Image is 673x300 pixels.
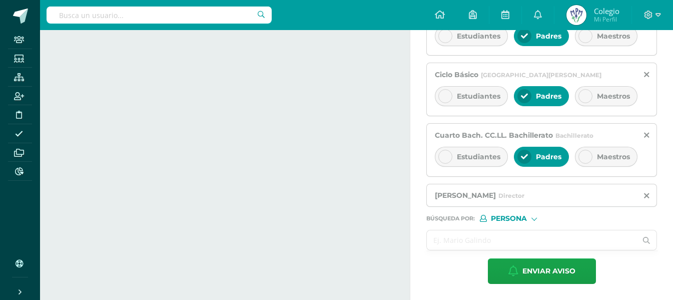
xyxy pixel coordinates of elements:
[457,152,500,161] span: Estudiantes
[536,152,561,161] span: Padres
[594,15,619,24] span: Mi Perfil
[555,132,593,139] span: Bachillerato
[481,71,601,79] span: [GEOGRAPHIC_DATA][PERSON_NAME]
[498,192,524,199] span: Director
[566,5,586,25] img: e484a19925c0a5cccf408cad57c67c38.png
[435,70,478,79] span: Ciclo Básico
[480,215,555,222] div: [object Object]
[522,259,575,283] span: Enviar aviso
[457,92,500,101] span: Estudiantes
[435,191,496,200] span: [PERSON_NAME]
[491,216,527,221] span: Persona
[536,32,561,41] span: Padres
[435,131,553,140] span: Cuarto Bach. CC.LL. Bachillerato
[427,230,636,250] input: Ej. Mario Galindo
[457,32,500,41] span: Estudiantes
[536,92,561,101] span: Padres
[597,152,630,161] span: Maestros
[426,216,475,221] span: Búsqueda por :
[488,258,596,284] button: Enviar aviso
[594,6,619,16] span: Colegio
[597,32,630,41] span: Maestros
[47,7,272,24] input: Busca un usuario...
[597,92,630,101] span: Maestros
